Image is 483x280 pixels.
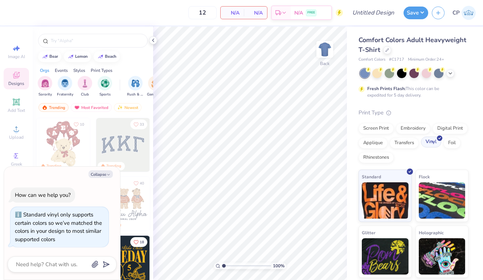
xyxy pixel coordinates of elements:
span: Rush & Bid [127,92,144,97]
img: trend_line.gif [42,54,48,59]
a: CP [453,6,476,20]
div: How can we help you? [15,191,71,199]
span: Flock [419,173,430,180]
div: Transfers [390,138,419,149]
div: lemon [75,54,88,58]
div: Rhinestones [359,152,394,163]
img: a3be6b59-b000-4a72-aad0-0c575b892a6b [96,177,150,231]
button: Like [70,119,87,129]
img: Back [318,42,332,57]
span: Holographic [419,229,444,236]
div: Back [320,60,329,67]
div: Applique [359,138,388,149]
div: filter for Game Day [147,76,164,97]
div: Orgs [40,67,49,74]
button: filter button [147,76,164,97]
button: Like [130,119,147,129]
div: Standard vinyl only supports certain colors so we’ve matched the colors in your design to most si... [15,211,102,243]
img: trend_line.gif [98,54,103,59]
span: Greek [11,161,22,167]
div: This color can be expedited for 5 day delivery. [367,85,457,98]
div: Events [55,67,68,74]
input: Try "Alpha" [50,37,143,44]
img: Rush & Bid Image [131,79,140,88]
img: Glitter [362,238,409,275]
img: d12c9beb-9502-45c7-ae94-40b97fdd6040 [150,177,203,231]
span: Standard [362,173,381,180]
img: e74243e0-e378-47aa-a400-bc6bcb25063a [90,118,143,172]
span: Fraternity [57,92,73,97]
div: beach [105,54,116,58]
div: Print Types [91,67,112,74]
span: 18 [140,240,144,244]
button: filter button [57,76,73,97]
img: Club Image [81,79,89,88]
span: FREE [307,10,315,15]
span: # C1717 [389,57,404,63]
img: Sorority Image [41,79,49,88]
img: 587403a7-0594-4a7f-b2bd-0ca67a3ff8dd [36,118,90,172]
div: filter for Sports [98,76,112,97]
span: 33 [140,123,144,126]
div: bear [49,54,58,58]
strong: Fresh Prints Flash: [367,86,406,92]
div: Print Type [359,109,468,117]
div: filter for Club [78,76,92,97]
div: filter for Sorority [38,76,52,97]
span: Sports [99,92,111,97]
span: N/A [294,9,303,17]
span: Designs [8,81,24,86]
img: Sports Image [101,79,109,88]
span: N/A [225,9,240,17]
button: filter button [127,76,144,97]
span: N/A [248,9,263,17]
span: Minimum Order: 24 + [408,57,444,63]
div: filter for Rush & Bid [127,76,144,97]
div: Digital Print [433,123,468,134]
div: filter for Fraternity [57,76,73,97]
img: Game Day Image [151,79,160,88]
img: 3b9aba4f-e317-4aa7-a679-c95a879539bd [96,118,150,172]
img: Holographic [419,238,466,275]
span: Glitter [362,229,376,236]
span: Sorority [38,92,52,97]
div: Embroidery [396,123,430,134]
div: Trending [106,163,121,169]
img: edfb13fc-0e43-44eb-bea2-bf7fc0dd67f9 [150,118,203,172]
img: Standard [362,182,409,219]
div: Trending [46,163,61,169]
span: 10 [80,123,84,126]
span: Comfort Colors [359,57,385,63]
span: Game Day [147,92,164,97]
button: Collapse [89,170,113,178]
div: Styles [73,67,85,74]
img: Flock [419,182,466,219]
button: Save [404,7,428,19]
button: filter button [78,76,92,97]
img: Newest.gif [117,105,123,110]
img: Caleb Perez [462,6,476,20]
button: Like [130,178,147,188]
span: CP [453,9,460,17]
button: filter button [38,76,52,97]
div: Vinyl [421,137,441,147]
div: Foil [443,138,461,149]
input: Untitled Design [347,5,400,20]
span: Image AI [8,54,25,60]
img: trend_line.gif [68,54,74,59]
span: 40 [140,182,144,185]
input: – – [188,6,217,19]
button: filter button [98,76,112,97]
span: Add Text [8,107,25,113]
div: Trending [38,103,69,112]
div: Screen Print [359,123,394,134]
img: Fraternity Image [61,79,69,88]
img: most_fav.gif [74,105,80,110]
span: Upload [9,134,24,140]
button: Like [130,237,147,247]
span: Comfort Colors Adult Heavyweight T-Shirt [359,36,466,54]
button: beach [94,51,120,62]
div: Most Favorited [71,103,112,112]
span: Club [81,92,89,97]
div: Newest [114,103,142,112]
